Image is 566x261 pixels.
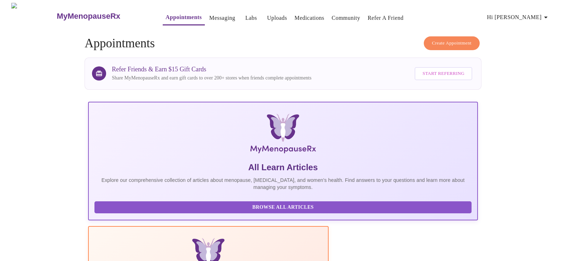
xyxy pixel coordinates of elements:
a: Medications [294,13,324,23]
span: Browse All Articles [102,203,464,212]
button: Community [329,11,363,25]
button: Uploads [264,11,290,25]
h3: MyMenopauseRx [57,12,120,21]
button: Hi [PERSON_NAME] [484,10,553,24]
button: Labs [240,11,262,25]
span: Create Appointment [432,39,472,47]
span: Hi [PERSON_NAME] [487,12,550,22]
h4: Appointments [85,36,481,51]
button: Appointments [163,10,204,25]
a: Labs [245,13,257,23]
h3: Refer Friends & Earn $15 Gift Cards [112,66,311,73]
img: MyMenopauseRx Logo [153,114,413,156]
a: MyMenopauseRx [56,4,149,29]
a: Community [332,13,360,23]
span: Start Referring [422,70,464,78]
a: Browse All Articles [94,204,473,210]
h5: All Learn Articles [94,162,472,173]
button: Create Appointment [424,36,480,50]
img: MyMenopauseRx Logo [11,3,56,29]
p: Share MyMenopauseRx and earn gift cards to over 200+ stores when friends complete appointments [112,75,311,82]
button: Messaging [207,11,238,25]
p: Explore our comprehensive collection of articles about menopause, [MEDICAL_DATA], and women's hea... [94,177,472,191]
a: Uploads [267,13,287,23]
a: Start Referring [413,64,474,84]
button: Start Referring [415,67,472,80]
a: Refer a Friend [368,13,404,23]
a: Messaging [209,13,235,23]
button: Refer a Friend [365,11,406,25]
button: Medications [291,11,327,25]
a: Appointments [166,12,202,22]
button: Browse All Articles [94,201,472,214]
